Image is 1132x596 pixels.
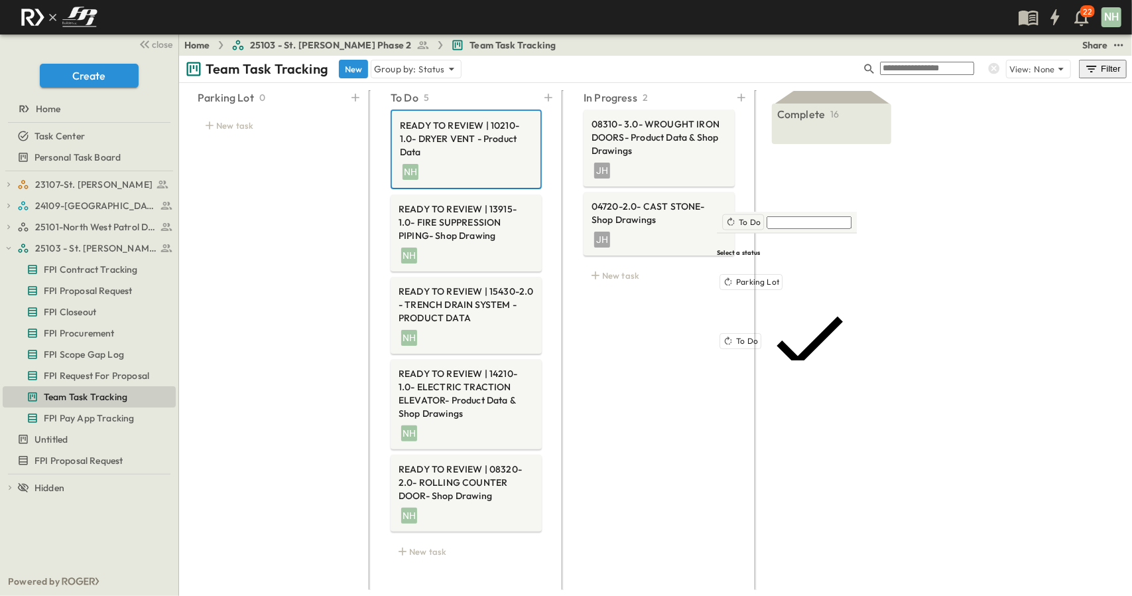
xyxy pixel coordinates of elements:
span: FPI Request For Proposal [44,369,149,382]
span: 04720-2.0- CAST STONE- Shop Drawings [592,200,727,226]
div: NH [1101,7,1121,27]
span: Untitled [34,433,68,446]
span: 24109-St. Teresa of Calcutta Parish Hall [35,199,157,212]
span: 25103 - St. [PERSON_NAME] Phase 2 [35,242,157,255]
div: test [3,429,176,450]
div: NH [401,425,417,441]
p: 5 [424,91,429,104]
div: Filter [1084,62,1121,76]
div: test [3,280,176,301]
span: 08310- 3.0- WROUGHT IRON DOORS- Product Data & Shop Drawings [592,117,727,157]
span: To Do [736,336,758,346]
span: close [153,38,173,51]
div: To Do [720,295,854,387]
div: test [3,386,176,408]
p: Team Task Tracking [206,60,328,78]
div: NH [401,508,417,524]
div: NH [401,330,417,346]
p: 16 [830,108,839,121]
span: READY TO REVIEW | 08320- 2.0- ROLLING COUNTER DOOR- Shop Drawing [399,463,534,502]
span: FPI Closeout [44,305,96,319]
span: READY TO REVIEW | 14210- 1.0- ELECTRIC TRACTION ELEVATOR- Product Data & Shop Drawings [399,367,534,420]
div: test [3,323,176,344]
span: Team Task Tracking [44,390,127,404]
span: READY TO REVIEW | 10210- 1.0- DRYER VENT - Product Data [400,119,533,159]
div: test [3,365,176,386]
div: test [3,450,176,471]
span: 23107-St. [PERSON_NAME] [35,178,153,191]
nav: breadcrumbs [184,38,564,52]
a: Home [184,38,210,52]
div: test [3,147,176,168]
span: To Do [739,217,761,228]
div: JH [594,163,610,179]
img: c8d7d1ed905e502e8f77bf7063faec64e13b34fdb1f2bdd94b0e311fc34f8000.png [16,3,102,31]
span: FPI Contract Tracking [44,263,138,276]
span: 25103 - St. [PERSON_NAME] Phase 2 [250,38,412,52]
span: Task Center [34,129,85,143]
span: Team Task Tracking [470,38,556,52]
p: 22 [1084,7,1092,17]
div: test [3,408,176,429]
div: NH [403,164,418,180]
div: test [3,344,176,365]
p: Parking Lot [198,90,254,106]
div: test [3,301,176,323]
p: To Do [391,90,418,106]
p: 0 [259,91,265,104]
p: In Progress [584,90,637,106]
span: Hidden [34,481,64,494]
span: 25101-North West Patrol Division [35,220,157,234]
span: READY TO REVIEW | 15430-2.0 - TRENCH DRAIN SYSTEM - PRODUCT DATA [399,285,534,325]
div: Share [1082,38,1108,52]
p: View: [1009,63,1032,76]
div: NH [401,248,417,263]
span: Home [36,102,61,115]
button: Create [40,64,139,88]
div: test [3,259,176,280]
span: READY TO REVIEW | 13915- 1.0- FIRE SUPPRESSION PIPING- Shop Drawing [399,202,534,242]
span: FPI Scope Gap Log [44,348,124,361]
p: Status [419,62,445,76]
span: FPI Proposal Request [44,284,132,297]
div: test [3,174,176,195]
span: Personal Task Board [34,151,121,164]
span: FPI Procurement [44,327,115,340]
div: test [3,216,176,238]
span: FPI Proposal Request [34,454,123,467]
div: test [3,195,176,216]
div: JH [594,232,610,248]
h6: Select a status [717,248,857,257]
span: FPI Pay App Tracking [44,411,134,425]
button: New [339,60,368,78]
button: test [1111,37,1127,53]
div: New task [584,266,735,285]
div: New task [391,542,542,561]
div: test [3,238,176,259]
p: Complete [777,106,825,122]
div: Parking Lot [720,274,854,290]
p: 2 [643,91,648,104]
span: Parking Lot [736,277,779,287]
p: None [1035,62,1055,76]
div: New task [198,116,349,135]
p: Group by: [374,62,416,76]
